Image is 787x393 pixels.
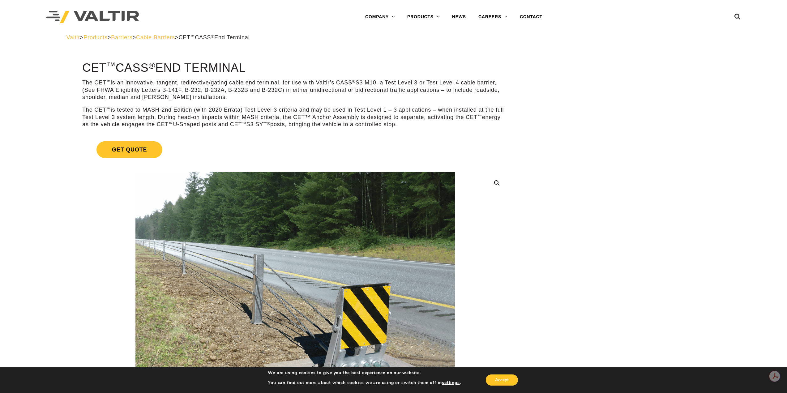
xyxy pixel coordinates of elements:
a: COMPANY [359,11,401,23]
a: Barriers [111,34,132,41]
span: Get Quote [96,141,162,158]
sup: ™ [106,107,111,111]
sup: ® [352,79,356,84]
p: We are using cookies to give you the best experience on our website. [268,370,461,376]
sup: ® [267,121,270,126]
a: Products [83,34,107,41]
p: The CET is an innovative, tangent, redirective/gating cable end terminal, for use with Valtir’s C... [82,79,508,101]
button: settings [442,380,460,386]
sup: ™ [106,79,111,84]
a: CAREERS [472,11,514,23]
button: Accept [486,374,518,386]
sup: ® [211,34,214,39]
a: NEWS [446,11,472,23]
sup: ® [148,61,155,70]
img: Valtir [46,11,139,23]
sup: ™ [190,34,195,39]
a: CONTACT [514,11,549,23]
span: CET CASS End Terminal [178,34,250,41]
sup: ™ [477,114,482,118]
a: Cable Barriers [136,34,175,41]
a: Get Quote [82,134,508,165]
sup: ™ [169,121,173,126]
a: Valtir [66,34,80,41]
p: You can find out more about which cookies we are using or switch them off in . [268,380,461,386]
h1: CET CASS End Terminal [82,62,508,75]
sup: ™ [106,61,115,70]
div: > > > > [66,34,721,41]
a: PRODUCTS [401,11,446,23]
sup: ™ [242,121,246,126]
p: The CET is tested to MASH-2nd Edition (with 2020 Errata) Test Level 3 criteria and may be used in... [82,106,508,128]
